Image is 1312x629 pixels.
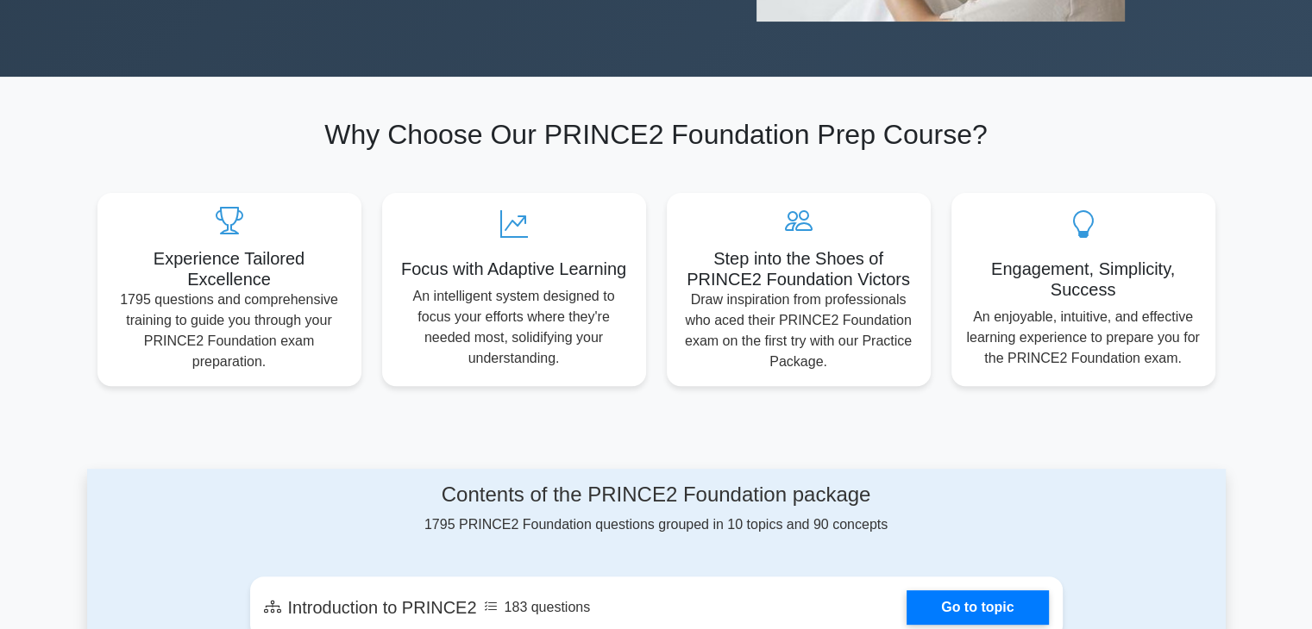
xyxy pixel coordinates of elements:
p: Draw inspiration from professionals who aced their PRINCE2 Foundation exam on the first try with ... [681,290,917,372]
a: Go to topic [907,590,1048,625]
h5: Experience Tailored Excellence [111,248,348,290]
p: An intelligent system designed to focus your efforts where they're needed most, solidifying your ... [396,286,632,369]
h5: Step into the Shoes of PRINCE2 Foundation Victors [681,248,917,290]
h4: Contents of the PRINCE2 Foundation package [250,483,1063,508]
p: 1795 questions and comprehensive training to guide you through your PRINCE2 Foundation exam prepa... [111,290,348,372]
p: An enjoyable, intuitive, and effective learning experience to prepare you for the PRINCE2 Foundat... [965,307,1202,369]
h5: Focus with Adaptive Learning [396,258,632,279]
div: 1795 PRINCE2 Foundation questions grouped in 10 topics and 90 concepts [250,483,1063,535]
h2: Why Choose Our PRINCE2 Foundation Prep Course? [97,118,1215,151]
h5: Engagement, Simplicity, Success [965,258,1202,300]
